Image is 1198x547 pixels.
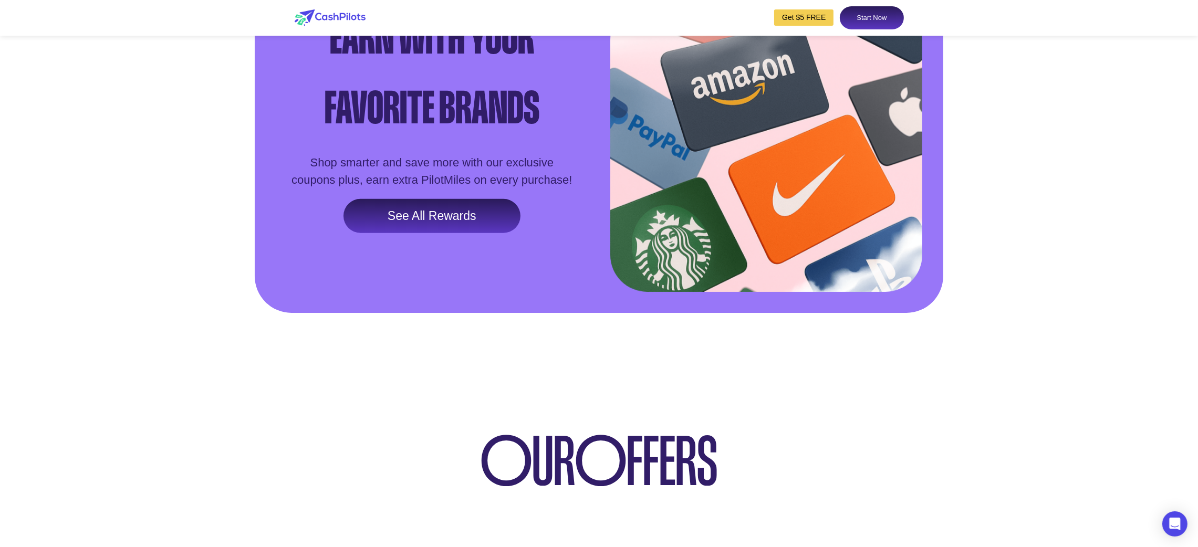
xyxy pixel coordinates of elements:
[481,428,532,496] span: O
[295,9,366,26] img: logo
[1162,511,1187,537] div: Open Intercom Messenger
[610,3,923,292] img: card-img
[774,9,834,26] a: Get $5 FREE
[287,3,576,143] div: Earn with Your Favorite Brands
[287,154,576,188] div: Shop smarter and save more with our exclusive coupons plus, earn extra PilotMiles on every purchase!
[343,199,520,234] a: See All Rewards
[840,6,903,29] a: Start Now
[575,428,627,496] span: O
